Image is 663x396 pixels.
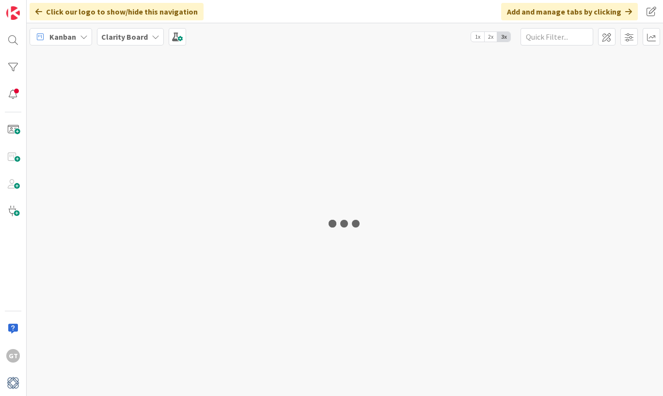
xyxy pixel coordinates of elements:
b: Clarity Board [101,32,148,42]
div: GT [6,349,20,363]
div: Click our logo to show/hide this navigation [30,3,204,20]
div: Add and manage tabs by clicking [501,3,638,20]
img: Visit kanbanzone.com [6,6,20,20]
img: avatar [6,376,20,390]
span: 1x [471,32,484,42]
span: Kanban [49,31,76,43]
span: 3x [497,32,510,42]
span: 2x [484,32,497,42]
input: Quick Filter... [521,28,593,46]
